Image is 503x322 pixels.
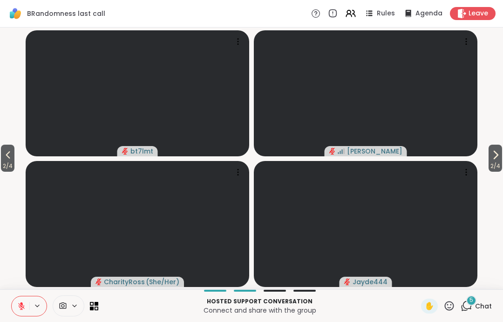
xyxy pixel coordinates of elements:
[344,279,351,285] span: audio-muted
[104,306,415,315] p: Connect and share with the group
[353,277,387,287] span: Jayde444
[425,301,434,312] span: ✋
[95,279,102,285] span: audio-muted
[104,297,415,306] p: Hosted support conversation
[122,148,129,154] span: audio-muted
[27,9,105,18] span: BRandomness last call
[329,148,336,154] span: audio-muted
[347,147,402,156] span: [PERSON_NAME]
[489,161,502,172] span: 2 / 4
[1,145,14,172] button: 2/4
[469,296,473,304] span: 5
[469,9,488,18] span: Leave
[377,9,395,18] span: Rules
[415,9,442,18] span: Agenda
[130,147,153,156] span: bt7lmt
[7,6,23,21] img: ShareWell Logomark
[104,277,145,287] span: CharityRoss
[146,277,179,287] span: ( She/Her )
[489,145,502,172] button: 2/4
[475,301,492,311] span: Chat
[1,161,14,172] span: 2 / 4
